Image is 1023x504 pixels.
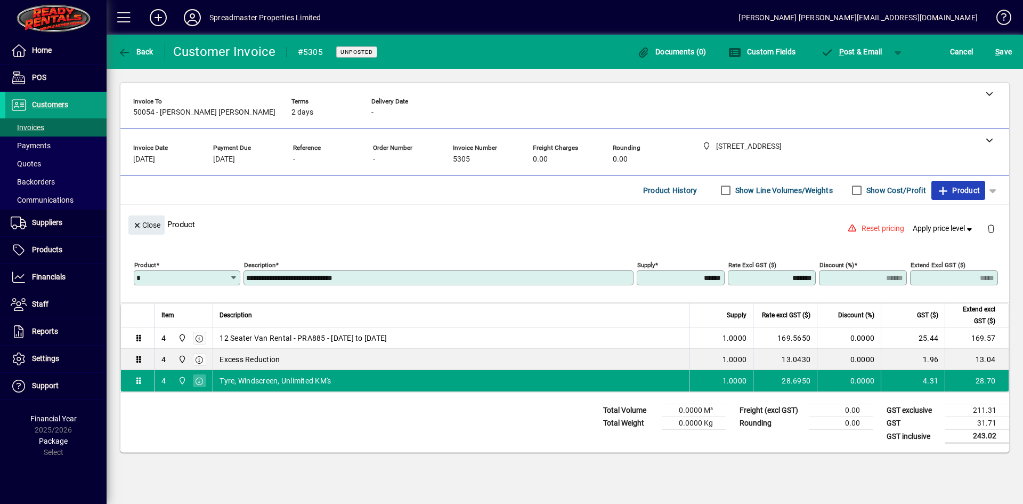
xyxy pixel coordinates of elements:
span: Financials [32,273,66,281]
span: 5305 [453,155,470,164]
span: - [371,108,374,117]
a: Backorders [5,173,107,191]
span: POS [32,73,46,82]
span: Custom Fields [728,47,795,56]
button: Cancel [947,42,976,61]
span: Item [161,309,174,321]
td: 31.71 [945,417,1009,430]
button: Close [128,215,165,235]
div: 28.6950 [760,375,810,386]
button: Documents (0) [635,42,709,61]
a: Products [5,237,107,263]
span: Rate excl GST ($) [762,309,810,321]
span: 965 State Highway 2 [175,354,188,365]
div: Product [120,205,1009,244]
span: Description [220,309,252,321]
span: 50054 - [PERSON_NAME] [PERSON_NAME] [133,108,275,117]
span: Customers [32,100,68,109]
span: 0.00 [613,155,628,164]
a: Suppliers [5,210,107,236]
span: 1.0000 [722,333,747,343]
span: Package [39,437,68,445]
span: 0.00 [533,155,548,164]
td: GST [881,417,945,430]
a: Home [5,37,107,64]
td: 0.0000 [817,349,881,370]
span: ost & Email [821,47,882,56]
span: Communications [11,196,74,204]
span: Close [133,217,160,234]
span: Payments [11,141,51,150]
app-page-header-button: Close [126,220,167,229]
div: Customer Invoice [173,43,276,60]
span: Extend excl GST ($) [952,303,995,327]
mat-label: Product [134,261,156,269]
mat-label: Supply [637,261,655,269]
td: 1.96 [881,349,945,370]
td: GST inclusive [881,430,945,443]
span: S [995,47,1000,56]
td: 169.57 [945,327,1009,349]
td: 28.70 [945,370,1009,391]
td: 211.31 [945,404,1009,417]
td: 25.44 [881,327,945,349]
app-page-header-button: Delete [978,223,1004,233]
a: Quotes [5,155,107,173]
mat-label: Rate excl GST ($) [728,261,776,269]
span: Reports [32,327,58,335]
span: Documents (0) [637,47,707,56]
a: Invoices [5,118,107,137]
span: ave [995,43,1012,60]
span: Excess Reduction [220,354,280,365]
span: Staff [32,300,48,308]
span: 1.0000 [722,375,747,386]
a: Knowledge Base [988,2,1010,37]
span: [DATE] [213,155,235,164]
span: [DATE] [133,155,155,164]
span: Supply [727,309,746,321]
span: Discount (%) [838,309,874,321]
mat-label: Discount (%) [819,261,854,269]
span: - [293,155,295,164]
span: Home [32,46,52,54]
a: POS [5,65,107,91]
a: Financials [5,264,107,291]
span: 2 days [291,108,313,117]
span: Suppliers [32,218,62,227]
button: Delete [978,215,1004,241]
div: [PERSON_NAME] [PERSON_NAME][EMAIL_ADDRESS][DOMAIN_NAME] [738,9,978,26]
div: 169.5650 [760,333,810,343]
label: Show Cost/Profit [864,185,926,196]
span: 965 State Highway 2 [175,332,188,344]
button: Add [141,8,175,27]
td: 0.00 [809,404,873,417]
div: 4 [161,375,166,386]
td: 0.0000 [817,327,881,349]
button: Post & Email [815,42,888,61]
button: Reset pricing [857,219,908,238]
label: Show Line Volumes/Weights [733,185,833,196]
td: Rounding [734,417,809,430]
span: Reset pricing [862,223,904,234]
span: 12 Seater Van Rental - PRA885 - [DATE] to [DATE] [220,333,387,343]
a: Settings [5,346,107,372]
span: - [373,155,375,164]
td: 0.0000 M³ [662,404,726,417]
td: 0.0000 Kg [662,417,726,430]
a: Payments [5,137,107,155]
a: Reports [5,318,107,345]
td: 0.00 [809,417,873,430]
button: Product History [639,181,702,200]
div: 13.0430 [760,354,810,365]
span: Invoices [11,123,44,132]
button: Custom Fields [726,42,798,61]
td: 0.0000 [817,370,881,391]
mat-label: Extend excl GST ($) [911,261,965,269]
span: Unposted [340,49,373,55]
span: Products [32,245,62,254]
td: 13.04 [945,349,1009,370]
button: Back [115,42,156,61]
span: Back [118,47,153,56]
span: Settings [32,354,59,363]
span: Quotes [11,159,41,168]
